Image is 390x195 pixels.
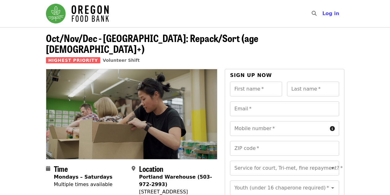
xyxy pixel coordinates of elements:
[54,163,68,174] span: Time
[287,82,339,96] input: Last name
[46,166,50,172] i: calendar icon
[46,4,109,23] img: Oregon Food Bank - Home
[54,174,113,180] strong: Mondays – Saturdays
[46,31,258,56] span: Oct/Nov/Dec - [GEOGRAPHIC_DATA]: Repack/Sort (age [DEMOGRAPHIC_DATA]+)
[139,163,163,174] span: Location
[312,11,317,16] i: search icon
[139,174,212,187] strong: Portland Warehouse (503-972-2993)
[230,121,327,136] input: Mobile number
[54,181,113,188] div: Multiple times available
[230,141,339,156] input: ZIP code
[46,57,101,63] span: Highest Priority
[328,164,337,172] button: Open
[132,166,135,172] i: map-marker-alt icon
[330,126,335,132] i: circle-info icon
[46,69,217,159] img: Oct/Nov/Dec - Portland: Repack/Sort (age 8+) organized by Oregon Food Bank
[328,184,337,192] button: Open
[230,101,339,116] input: Email
[322,11,339,16] span: Log in
[230,72,272,78] span: Sign up now
[320,6,325,21] input: Search
[230,82,282,96] input: First name
[317,7,344,20] button: Log in
[103,58,140,63] a: Volunteer Shift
